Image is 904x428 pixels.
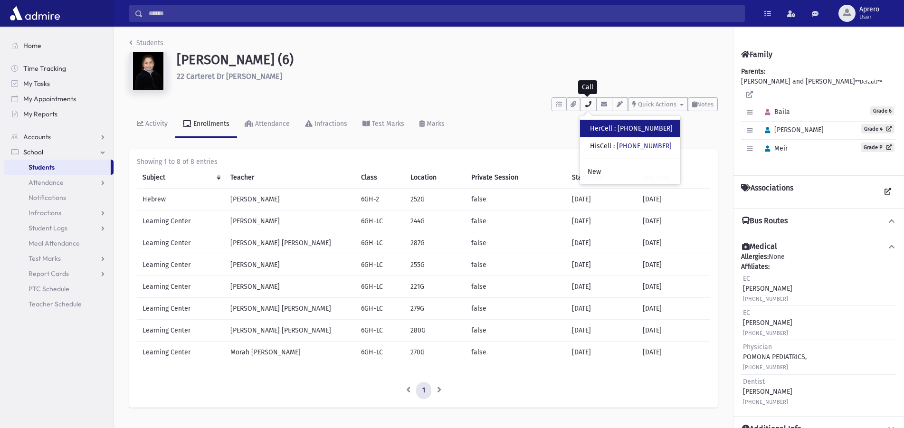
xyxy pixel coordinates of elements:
a: 1 [416,382,431,399]
div: [PERSON_NAME] [743,308,792,338]
td: false [466,298,567,320]
td: [DATE] [637,254,710,276]
td: Learning Center [137,320,225,342]
a: Notifications [4,190,114,205]
td: 6GH-2 [355,189,405,210]
a: Attendance [4,175,114,190]
a: Teacher Schedule [4,296,114,312]
th: Subject [137,167,225,189]
div: Enrollments [191,120,229,128]
div: Attendance [253,120,290,128]
td: [DATE] [566,232,637,254]
td: 280G [405,320,465,342]
td: false [466,210,567,232]
td: [DATE] [566,189,637,210]
div: Marks [425,120,445,128]
a: My Appointments [4,91,114,106]
small: [PHONE_NUMBER] [743,364,788,371]
td: 270G [405,342,465,363]
span: Time Tracking [23,64,66,73]
td: 255G [405,254,465,276]
td: [DATE] [566,276,637,298]
td: 6GH-LC [355,342,405,363]
td: false [466,320,567,342]
small: [PHONE_NUMBER] [743,296,788,302]
span: Report Cards [29,269,69,278]
small: [PHONE_NUMBER] [743,399,788,405]
td: Learning Center [137,342,225,363]
a: Grade P [861,143,894,152]
span: Aprero [859,6,879,13]
td: 6GH-LC [355,232,405,254]
img: 2Q== [129,52,167,90]
td: Learning Center [137,210,225,232]
a: New [580,163,680,181]
h4: Associations [741,183,793,200]
a: Enrollments [175,111,237,138]
a: Student Logs [4,220,114,236]
input: Search [143,5,744,22]
span: Students [29,163,55,171]
span: Teacher Schedule [29,300,82,308]
div: Activity [143,120,168,128]
td: 6GH-LC [355,320,405,342]
span: Meir [761,144,788,152]
a: Students [129,39,163,47]
td: Morah [PERSON_NAME] [225,342,356,363]
th: Private Session [466,167,567,189]
a: PTC Schedule [4,281,114,296]
span: PTC Schedule [29,285,69,293]
span: My Reports [23,110,57,118]
td: [DATE] [637,210,710,232]
h4: Bus Routes [742,216,788,226]
td: [DATE] [637,189,710,210]
button: Medical [741,242,896,252]
span: My Appointments [23,95,76,103]
img: AdmirePro [8,4,62,23]
h6: 22 Carteret Dr [PERSON_NAME] [177,72,718,81]
a: Grade 4 [861,124,894,133]
span: : [614,124,616,133]
a: [PHONE_NUMBER] [618,124,673,133]
span: Accounts [23,133,51,141]
span: : [613,142,615,150]
span: Attendance [29,178,64,187]
div: [PERSON_NAME] [743,274,792,304]
small: [PHONE_NUMBER] [743,330,788,336]
td: Learning Center [137,232,225,254]
a: My Reports [4,106,114,122]
td: 244G [405,210,465,232]
td: [PERSON_NAME] [PERSON_NAME] [225,298,356,320]
span: EC [743,309,750,317]
span: Meal Attendance [29,239,80,247]
td: Learning Center [137,254,225,276]
td: Learning Center [137,276,225,298]
span: User [859,13,879,21]
td: 6GH-LC [355,276,405,298]
a: View all Associations [879,183,896,200]
td: [DATE] [637,342,710,363]
h1: [PERSON_NAME] (6) [177,52,718,68]
td: [DATE] [637,232,710,254]
a: Home [4,38,114,53]
button: Bus Routes [741,216,896,226]
div: [PERSON_NAME] [743,377,792,407]
th: Start Date [566,167,637,189]
a: School [4,144,114,160]
td: [DATE] [566,210,637,232]
div: Infractions [313,120,347,128]
h4: Medical [742,242,777,252]
td: false [466,232,567,254]
td: Hebrew [137,189,225,210]
h4: Family [741,50,772,59]
a: Activity [129,111,175,138]
th: Teacher [225,167,356,189]
span: Grade 6 [870,106,894,115]
div: Test Marks [370,120,404,128]
span: Test Marks [29,254,61,263]
td: [DATE] [566,342,637,363]
td: [DATE] [566,254,637,276]
td: false [466,189,567,210]
span: Notifications [29,193,66,202]
span: My Tasks [23,79,50,88]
